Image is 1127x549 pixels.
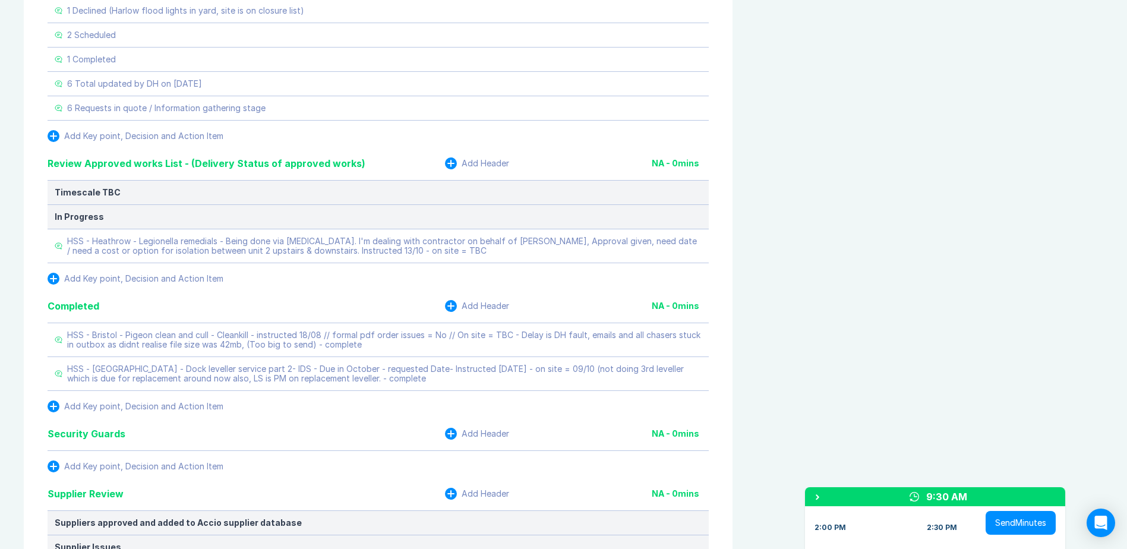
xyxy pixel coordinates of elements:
[48,487,124,501] div: Supplier Review
[67,236,702,255] div: HSS - Heathrow - Legionella remedials - Being done via [MEDICAL_DATA]. I'm dealing with contracto...
[652,159,709,168] div: NA - 0 mins
[462,301,509,311] div: Add Header
[445,488,509,500] button: Add Header
[55,188,702,197] div: Timescale TBC
[64,274,223,283] div: Add Key point, Decision and Action Item
[67,55,116,64] div: 1 Completed
[462,489,509,498] div: Add Header
[652,429,709,438] div: NA - 0 mins
[67,103,266,113] div: 6 Requests in quote / Information gathering stage
[48,400,223,412] button: Add Key point, Decision and Action Item
[48,156,365,171] div: Review Approved works List - (Delivery Status of approved works)
[652,301,709,311] div: NA - 0 mins
[64,462,223,471] div: Add Key point, Decision and Action Item
[986,511,1056,535] button: SendMinutes
[67,6,304,15] div: 1 Declined (Harlow flood lights in yard, site is on closure list)
[1087,509,1115,537] div: Open Intercom Messenger
[48,427,125,441] div: Security Guards
[462,429,509,438] div: Add Header
[67,79,202,89] div: 6 Total updated by DH on [DATE]
[67,330,702,349] div: HSS - Bristol - Pigeon clean and cull - Cleankill - instructed 18/08 // formal pdf order issues =...
[64,402,223,411] div: Add Key point, Decision and Action Item
[462,159,509,168] div: Add Header
[48,130,223,142] button: Add Key point, Decision and Action Item
[64,131,223,141] div: Add Key point, Decision and Action Item
[815,523,846,532] div: 2:00 PM
[67,30,116,40] div: 2 Scheduled
[652,489,709,498] div: NA - 0 mins
[67,364,702,383] div: HSS - [GEOGRAPHIC_DATA] - Dock leveller service part 2- IDS - Due in October - requested Date- In...
[926,490,967,504] div: 9:30 AM
[445,428,509,440] button: Add Header
[445,157,509,169] button: Add Header
[48,460,223,472] button: Add Key point, Decision and Action Item
[48,273,223,285] button: Add Key point, Decision and Action Item
[48,299,99,313] div: Completed
[55,212,702,222] div: In Progress
[445,300,509,312] button: Add Header
[55,518,702,528] div: Suppliers approved and added to Accio supplier database
[927,523,957,532] div: 2:30 PM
